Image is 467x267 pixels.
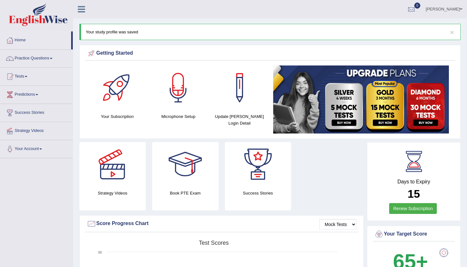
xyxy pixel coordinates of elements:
h4: Days to Expiry [374,179,453,185]
a: Success Stories [0,104,73,120]
a: Strategy Videos [0,122,73,138]
div: Your Target Score [374,229,453,239]
div: Getting Started [87,49,453,58]
a: Renew Subscription [389,203,437,214]
a: Tests [0,68,73,84]
a: Practice Questions [0,50,73,65]
tspan: Test scores [199,240,229,246]
a: Predictions [0,86,73,102]
span: 0 [414,3,421,9]
div: Your study profile was saved [79,24,461,40]
text: 90 [98,250,102,254]
h4: Your Subscription [90,113,145,120]
h4: Microphone Setup [151,113,206,120]
h4: Book PTE Exam [152,190,219,196]
a: Home [0,31,71,47]
b: 15 [408,188,420,200]
div: Score Progress Chart [87,219,356,229]
a: Your Account [0,140,73,156]
h4: Success Stories [225,190,291,196]
img: small5.jpg [273,65,449,133]
h4: Strategy Videos [79,190,146,196]
button: × [450,29,454,36]
h4: Update [PERSON_NAME] Login Detail [212,113,267,127]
